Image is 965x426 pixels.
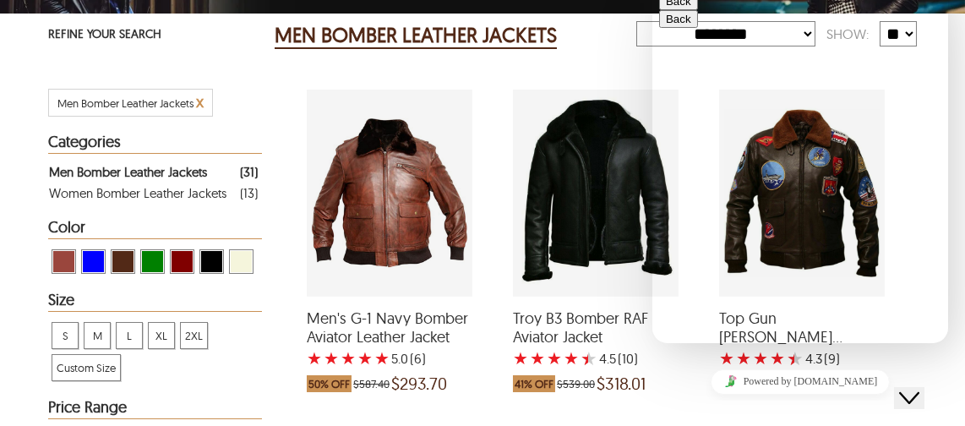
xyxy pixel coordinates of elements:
[530,350,545,367] label: 2 rating
[48,399,262,419] div: Heading Filter Men Bomber Leather Jackets by Price Range
[275,22,557,49] h2: MEN BOMBER LEATHER JACKETS
[275,19,636,52] div: Men Bomber Leather Jackets 31 Results Found
[353,375,390,392] span: $587.40
[49,183,226,204] div: Women Bomber Leather Jackets
[391,350,408,367] label: 5.0
[196,92,204,112] span: x
[824,350,836,367] span: (9
[229,249,254,274] div: View Beige Men Bomber Leather Jackets
[736,350,751,367] label: 2 rating
[391,375,447,392] span: $293.70
[48,292,262,312] div: Heading Filter Men Bomber Leather Jackets by Size
[84,322,111,349] div: View M Men Bomber Leather Jackets
[753,350,768,367] label: 3 rating
[149,323,174,348] span: XL
[410,350,426,367] span: )
[557,375,595,392] span: $539.00
[240,161,258,183] div: ( 31 )
[49,161,207,183] div: Men Bomber Leather Jackets
[597,375,646,392] span: $318.01
[240,183,258,204] div: ( 13 )
[48,219,262,239] div: Heading Filter Men Bomber Leather Jackets by Color
[513,375,555,392] span: 41% OFF
[57,96,194,110] span: Filter Men Bomber Leather Jackets
[824,350,840,367] span: )
[49,183,258,204] a: Filter Women Bomber Leather Jackets
[307,350,322,367] label: 1 rating
[48,22,262,48] p: REFINE YOUR SEARCH
[787,350,804,367] label: 5 rating
[581,350,597,367] label: 5 rating
[618,350,638,367] span: )
[148,322,175,349] div: View XL Men Bomber Leather Jackets
[49,161,258,183] a: Filter Men Bomber Leather Jackets
[894,358,948,409] iframe: chat widget
[117,323,142,348] span: L
[564,350,579,367] label: 4 rating
[719,350,734,367] label: 1 rating
[52,322,79,349] div: View S Men Bomber Leather Jackets
[307,309,472,346] span: Men's G-1 Navy Bomber Aviator Leather Jacket
[199,249,224,274] div: View Black Men Bomber Leather Jackets
[140,249,165,274] div: View Green Men Bomber Leather Jackets
[196,96,204,110] a: Cancel Filter
[307,375,352,392] span: 50% OFF
[410,350,422,367] span: (6
[52,354,121,381] div: View Custom Size Men Bomber Leather Jackets
[324,350,339,367] label: 2 rating
[770,350,785,367] label: 4 rating
[307,286,472,401] a: Men's G-1 Navy Bomber Aviator Leather Jacket with a 5 Star Rating 6 Product Review which was at a...
[170,249,194,274] div: View Maroon Men Bomber Leather Jackets
[513,286,679,401] a: Troy B3 Bomber RAF Aviator Jacket with a 4.5 Star Rating 10 Product Review which was at a price o...
[513,350,528,367] label: 1 rating
[618,350,634,367] span: (10
[180,322,208,349] div: View 2XL Men Bomber Leather Jackets
[652,363,948,401] iframe: chat widget
[374,350,390,367] label: 5 rating
[85,323,110,348] span: M
[805,350,822,367] label: 4.3
[52,355,120,380] span: Custom Size
[341,350,356,367] label: 3 rating
[48,134,262,154] div: Heading Filter Men Bomber Leather Jackets by Categories
[111,249,135,274] div: View Brown ( Brand Color ) Men Bomber Leather Jackets
[81,249,106,274] div: View Blue Men Bomber Leather Jackets
[719,286,885,401] a: Top Gun Tom Cruise Leather Jacket with a 4.333333333333334 Star Rating 9 Product Review which was...
[547,350,562,367] label: 3 rating
[357,350,373,367] label: 4 rating
[181,323,207,348] span: 2XL
[116,322,143,349] div: View L Men Bomber Leather Jackets
[52,323,78,348] span: S
[513,309,679,346] span: Troy B3 Bomber RAF Aviator Jacket
[52,249,76,274] div: View Cognac Men Bomber Leather Jackets
[599,350,616,367] label: 4.5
